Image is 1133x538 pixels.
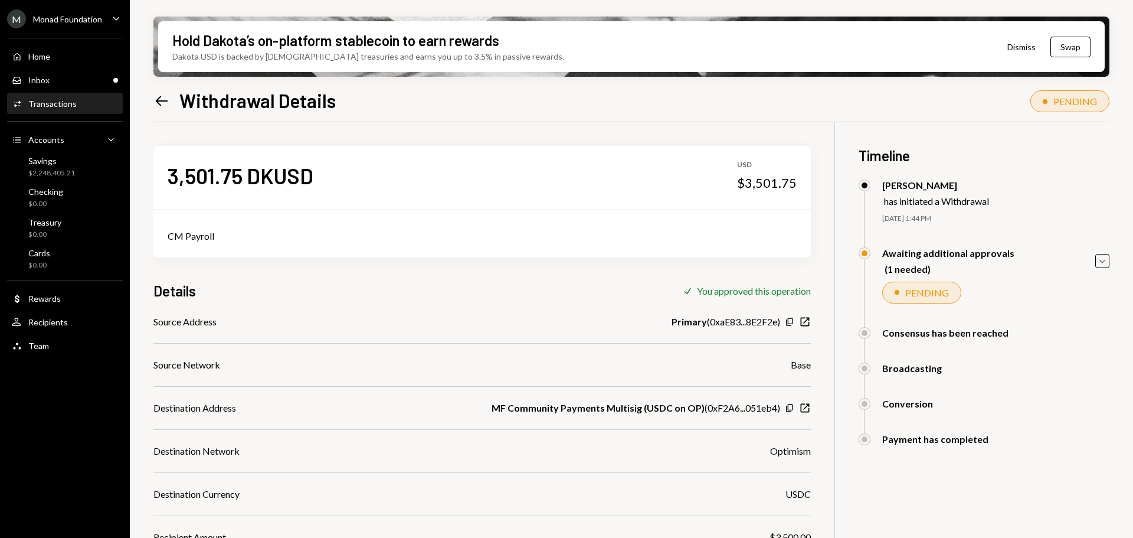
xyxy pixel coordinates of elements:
a: Cards$0.00 [7,244,123,273]
div: Recipients [28,317,68,327]
b: MF Community Payments Multisig (USDC on OP) [492,401,705,415]
div: ( 0xF2A6...051eb4 ) [492,401,780,415]
div: Awaiting additional approvals [882,247,1014,259]
div: USD [737,160,797,170]
div: PENDING [1053,96,1097,107]
div: CM Payroll [168,229,797,243]
div: [DATE] 1:44 PM [882,214,1109,224]
div: Source Network [153,358,220,372]
a: Transactions [7,93,123,114]
a: Recipients [7,311,123,332]
div: Team [28,341,49,351]
div: has initiated a Withdrawal [884,195,989,207]
div: $2,248,405.21 [28,168,75,178]
div: Destination Currency [153,487,240,501]
a: Checking$0.00 [7,183,123,211]
div: Consensus has been reached [882,327,1008,338]
div: Optimism [770,444,811,458]
div: Broadcasting [882,363,942,374]
div: $0.00 [28,199,63,209]
div: Monad Foundation [33,14,102,24]
div: Transactions [28,99,77,109]
a: Team [7,335,123,356]
div: Home [28,51,50,61]
div: Payment has completed [882,433,988,445]
div: ( 0xaE83...8E2F2e ) [672,315,780,329]
div: Rewards [28,294,61,304]
div: Treasury [28,217,61,227]
div: $3,501.75 [737,175,797,191]
div: Destination Network [153,444,240,458]
div: Checking [28,187,63,197]
div: You approved this operation [697,285,811,296]
a: Home [7,45,123,67]
div: [PERSON_NAME] [882,180,989,191]
div: Savings [28,156,75,166]
div: $0.00 [28,260,50,270]
div: Accounts [28,135,64,145]
a: Accounts [7,129,123,150]
a: Inbox [7,69,123,90]
b: Primary [672,315,707,329]
button: Dismiss [993,33,1050,61]
div: 3,501.75 DKUSD [168,162,313,189]
div: Dakota USD is backed by [DEMOGRAPHIC_DATA] treasuries and earns you up to 3.5% in passive rewards. [172,50,564,63]
div: $0.00 [28,230,61,240]
div: Destination Address [153,401,236,415]
div: Inbox [28,75,50,85]
div: Cards [28,248,50,258]
div: USDC [785,487,811,501]
a: Rewards [7,288,123,309]
a: Savings$2,248,405.21 [7,152,123,181]
h3: Timeline [859,146,1109,165]
div: M [7,9,26,28]
div: PENDING [905,287,949,298]
h3: Details [153,281,196,301]
div: Conversion [882,398,933,409]
h1: Withdrawal Details [179,89,336,112]
a: Treasury$0.00 [7,214,123,242]
div: (1 needed) [885,263,1014,275]
div: Hold Dakota’s on-platform stablecoin to earn rewards [172,31,499,50]
button: Swap [1050,37,1091,57]
div: Source Address [153,315,217,329]
div: Base [791,358,811,372]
